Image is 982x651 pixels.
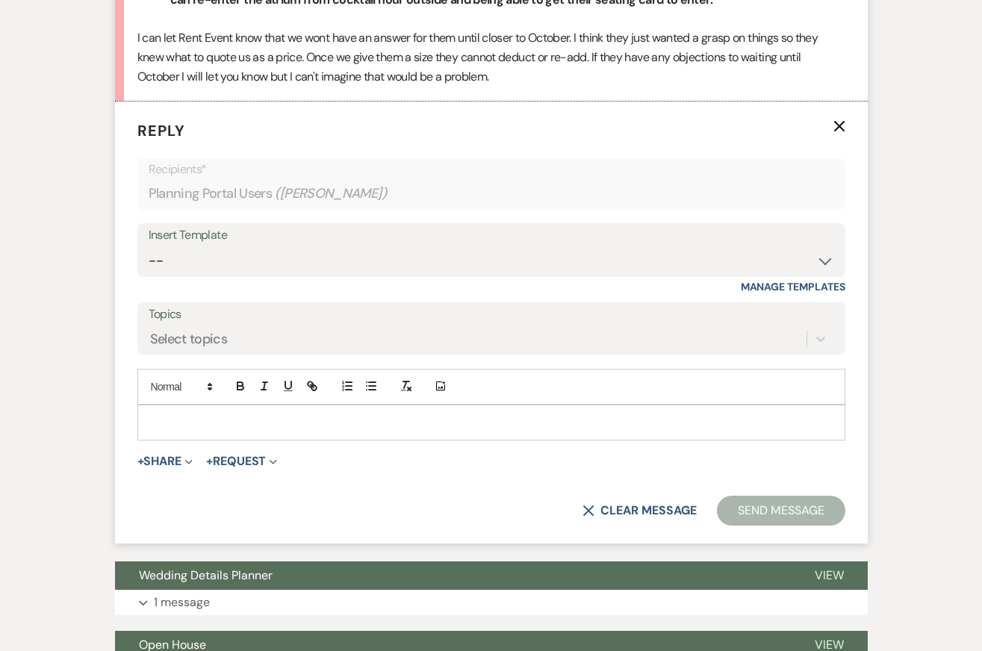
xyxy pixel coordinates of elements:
span: ( [PERSON_NAME] ) [275,184,387,204]
div: Planning Portal Users [149,179,834,208]
a: Manage Templates [741,280,845,293]
span: Reply [137,121,185,140]
span: Wedding Details Planner [139,567,273,583]
button: Clear message [582,505,696,517]
button: Wedding Details Planner [115,561,791,590]
span: View [815,567,844,583]
p: I can let Rent Event know that we wont have an answer for them until closer to October. I think t... [137,28,845,86]
label: Topics [149,304,834,325]
button: Share [137,455,193,467]
div: Select topics [150,329,228,349]
button: Request [206,455,277,467]
span: + [137,455,144,467]
button: 1 message [115,590,868,615]
p: Recipients* [149,160,834,179]
button: View [791,561,868,590]
span: + [206,455,213,467]
div: Insert Template [149,225,834,246]
p: 1 message [154,593,210,612]
button: Send Message [717,496,845,526]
